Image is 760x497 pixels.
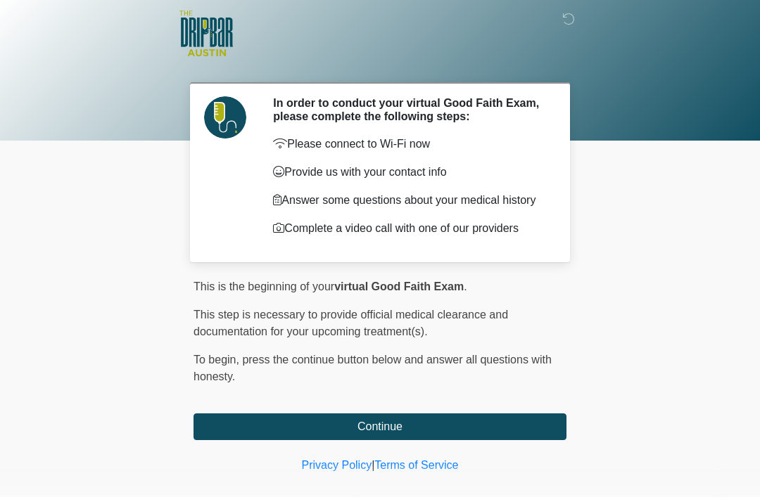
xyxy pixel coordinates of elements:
h2: In order to conduct your virtual Good Faith Exam, please complete the following steps: [273,96,545,123]
img: Agent Avatar [204,96,246,138]
span: To begin, [194,354,242,366]
a: Terms of Service [374,459,458,471]
p: Complete a video call with one of our providers [273,220,545,237]
span: This is the beginning of your [194,280,334,292]
span: press the continue button below and answer all questions with honesty. [194,354,552,382]
span: This step is necessary to provide official medical clearance and documentation for your upcoming ... [194,309,508,337]
a: | [372,459,374,471]
p: Please connect to Wi-Fi now [273,136,545,153]
span: . [464,280,467,292]
p: Provide us with your contact info [273,164,545,181]
a: Privacy Policy [302,459,372,471]
p: Answer some questions about your medical history [273,192,545,209]
button: Continue [194,413,566,440]
img: The DRIPBaR - Austin The Domain Logo [179,11,233,56]
strong: virtual Good Faith Exam [334,280,464,292]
